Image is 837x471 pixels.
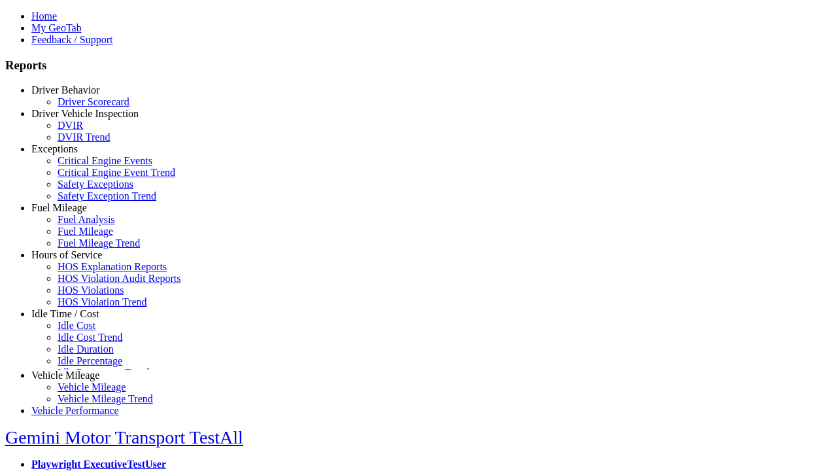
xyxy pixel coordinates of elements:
a: Vehicle Performance [31,405,119,416]
a: Playwright ExecutiveTestUser [31,459,166,470]
a: Idle Time / Cost [31,308,99,319]
a: Idle Duration [58,343,114,355]
a: Gemini Motor Transport TestAll [5,427,243,447]
a: Critical Engine Events [58,155,152,166]
a: Vehicle Mileage Trend [58,393,153,404]
a: Feedback / Support [31,34,112,45]
a: DVIR Trend [58,131,110,143]
a: Vehicle Mileage [31,370,99,381]
a: Driver Vehicle Inspection [31,108,139,119]
a: Driver Scorecard [58,96,129,107]
h3: Reports [5,58,832,73]
a: Idle Cost [58,320,95,331]
a: DVIR [58,120,83,131]
a: Home [31,10,57,22]
a: Exceptions [31,143,78,154]
a: Safety Exceptions [58,179,133,190]
a: Vehicle Mileage [58,381,126,392]
a: Fuel Analysis [58,214,115,225]
a: HOS Violation Audit Reports [58,273,181,284]
a: Driver Behavior [31,84,99,96]
a: HOS Explanation Reports [58,261,167,272]
a: My GeoTab [31,22,82,33]
a: Idle Percentage Trend [58,367,149,378]
a: Fuel Mileage [31,202,87,213]
a: Idle Percentage [58,355,122,366]
a: Idle Cost Trend [58,332,123,343]
a: Critical Engine Event Trend [58,167,175,178]
a: HOS Violations [58,285,124,296]
a: Fuel Mileage Trend [58,237,140,249]
a: Fuel Mileage [58,226,113,237]
a: Safety Exception Trend [58,190,156,201]
a: HOS Violation Trend [58,296,147,307]
a: Hours of Service [31,249,102,260]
